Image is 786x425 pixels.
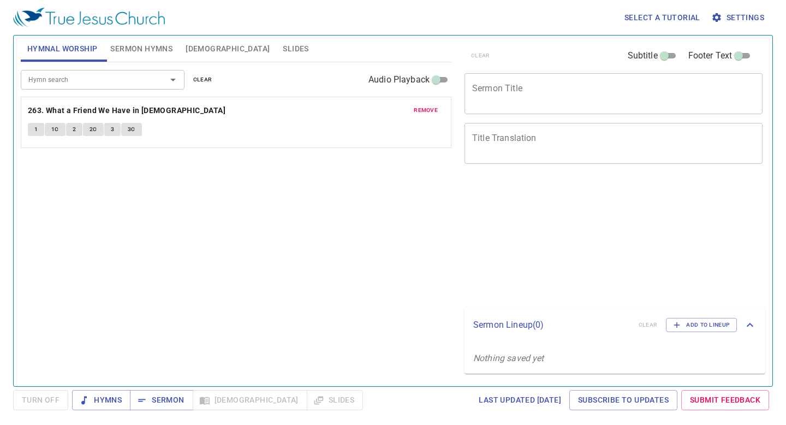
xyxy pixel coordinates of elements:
[73,125,76,134] span: 2
[130,390,193,410] button: Sermon
[688,49,733,62] span: Footer Text
[187,73,219,86] button: clear
[709,8,769,28] button: Settings
[121,123,142,136] button: 3C
[460,175,704,303] iframe: from-child
[474,390,565,410] a: Last updated [DATE]
[473,318,630,332] p: Sermon Lineup ( 0 )
[111,125,114,134] span: 3
[578,393,669,407] span: Subscribe to Updates
[139,393,184,407] span: Sermon
[34,125,38,134] span: 1
[569,390,677,410] a: Subscribe to Updates
[193,75,212,85] span: clear
[90,125,97,134] span: 2C
[283,42,308,56] span: Slides
[13,8,165,27] img: True Jesus Church
[104,123,121,136] button: 3
[414,105,438,115] span: remove
[368,73,430,86] span: Audio Playback
[673,320,730,330] span: Add to Lineup
[186,42,270,56] span: [DEMOGRAPHIC_DATA]
[479,393,561,407] span: Last updated [DATE]
[83,123,104,136] button: 2C
[690,393,760,407] span: Submit Feedback
[45,123,65,136] button: 1C
[28,104,225,117] b: 263. What a Friend We Have in [DEMOGRAPHIC_DATA]
[407,104,444,117] button: remove
[713,11,764,25] span: Settings
[628,49,658,62] span: Subtitle
[465,307,765,343] div: Sermon Lineup(0)clearAdd to Lineup
[666,318,737,332] button: Add to Lineup
[165,72,181,87] button: Open
[624,11,700,25] span: Select a tutorial
[620,8,705,28] button: Select a tutorial
[51,125,59,134] span: 1C
[473,353,544,363] i: Nothing saved yet
[28,104,228,117] button: 263. What a Friend We Have in [DEMOGRAPHIC_DATA]
[66,123,82,136] button: 2
[28,123,44,136] button: 1
[110,42,172,56] span: Sermon Hymns
[72,390,130,410] button: Hymns
[27,42,98,56] span: Hymnal Worship
[81,393,122,407] span: Hymns
[681,390,769,410] a: Submit Feedback
[128,125,135,134] span: 3C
